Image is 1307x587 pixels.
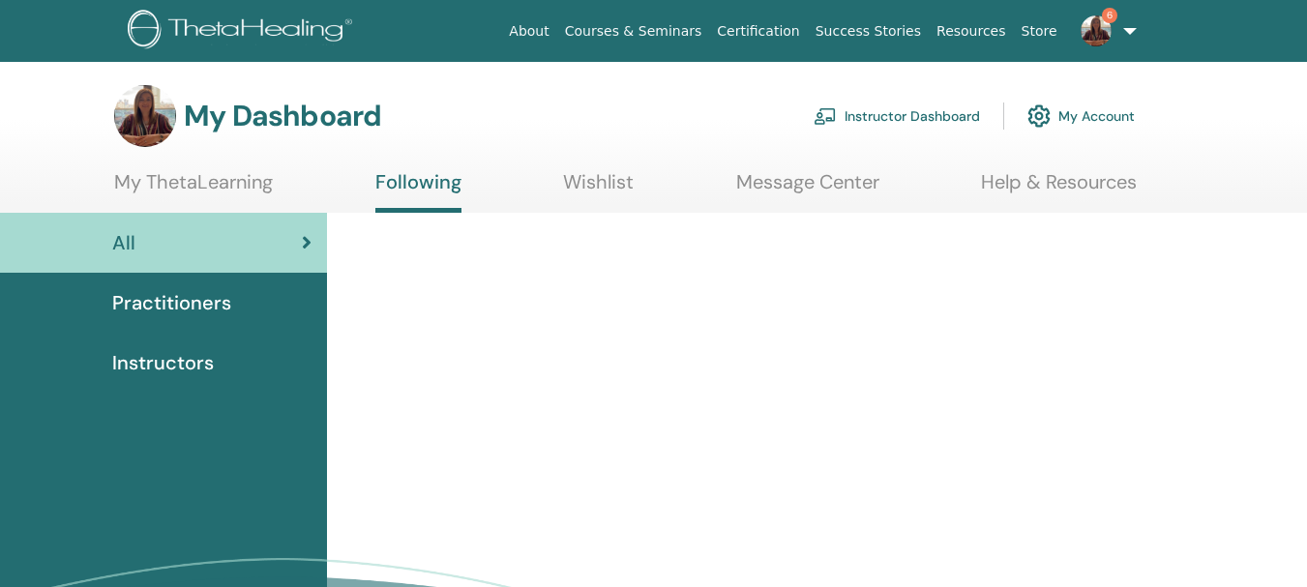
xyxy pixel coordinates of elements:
a: Store [1014,14,1065,49]
img: cog.svg [1027,100,1051,132]
img: default.jpg [114,85,176,147]
a: Instructor Dashboard [814,95,980,137]
span: All [112,228,135,257]
a: My Account [1027,95,1135,137]
img: default.jpg [1081,15,1112,46]
a: Message Center [736,170,879,208]
a: About [501,14,556,49]
a: Help & Resources [981,170,1137,208]
a: Certification [709,14,807,49]
span: Practitioners [112,288,231,317]
img: logo.png [128,10,359,53]
a: Resources [929,14,1014,49]
img: chalkboard-teacher.svg [814,107,837,125]
a: Success Stories [808,14,929,49]
a: My ThetaLearning [114,170,273,208]
span: 6 [1102,8,1117,23]
a: Following [375,170,461,213]
a: Courses & Seminars [557,14,710,49]
h3: My Dashboard [184,99,381,133]
span: Instructors [112,348,214,377]
a: Wishlist [563,170,634,208]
